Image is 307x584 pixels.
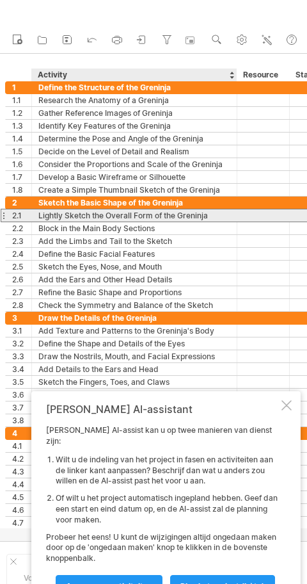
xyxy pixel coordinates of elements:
[38,184,230,196] div: Create a Simple Thumbnail Sketch of the Greninja
[38,376,230,388] div: Sketch the Fingers, Toes, and Claws
[12,273,31,286] div: 2.6
[38,261,230,273] div: Sketch the Eyes, Nose, and Mouth
[12,517,31,529] div: 4.7
[12,261,31,273] div: 2.5
[12,171,31,183] div: 1.7
[12,337,31,350] div: 3.2
[12,478,31,491] div: 4.4
[12,325,31,337] div: 3.1
[12,133,31,145] div: 1.4
[38,69,230,81] div: Activity
[12,312,31,324] div: 3
[38,248,230,260] div: Define the Basic Facial Features
[38,273,230,286] div: Add the Ears and Other Head Details
[12,504,31,516] div: 4.6
[12,414,31,426] div: 3.8
[12,401,31,414] div: 3.7
[12,299,31,311] div: 2.8
[38,120,230,132] div: Identify Key Features of the Greninja
[38,197,230,209] div: Sketch the Basic Shape of the Greninja
[38,107,230,119] div: Gather Reference Images of Greninja
[12,197,31,209] div: 2
[12,389,31,401] div: 3.6
[38,158,230,170] div: Consider the Proportions and Scale of the Greninja
[38,350,230,362] div: Draw the Nostrils, Mouth, and Facial Expressions
[12,466,31,478] div: 4.3
[38,94,230,106] div: Research the Anatomy of a Greninja
[12,491,31,503] div: 4.5
[38,145,230,158] div: Decide on the Level of Detail and Realism
[243,69,282,81] div: Resource
[46,403,279,416] div: [PERSON_NAME] AI-assistant
[12,363,31,375] div: 3.4
[12,286,31,298] div: 2.7
[38,81,230,93] div: Define the Structure of the Greninja
[38,286,230,298] div: Refine the Basic Shape and Proportions
[12,350,31,362] div: 3.3
[12,427,31,439] div: 4
[12,184,31,196] div: 1.8
[12,235,31,247] div: 2.3
[12,440,31,452] div: 4.1
[12,107,31,119] div: 1.2
[12,376,31,388] div: 3.5
[38,235,230,247] div: Add the Limbs and Tail to the Sketch
[38,299,230,311] div: Check the Symmetry and Balance of the Sketch
[12,222,31,234] div: 2.2
[38,171,230,183] div: Develop a Basic Wireframe or Silhouette
[38,209,230,222] div: Lightly Sketch the Overall Form of the Greninja
[38,363,230,375] div: Add Details to the Ears and Head
[12,209,31,222] div: 2.1
[38,337,230,350] div: Define the Shape and Details of the Eyes
[38,222,230,234] div: Block in the Main Body Sections
[38,312,230,324] div: Draw the Details of the Greninja
[12,158,31,170] div: 1.6
[12,453,31,465] div: 4.2
[56,493,279,525] li: Of wilt u het project automatisch ingepland hebben. Geef dan een start en eind datum op, en de AI...
[12,94,31,106] div: 1.1
[56,455,279,487] li: Wilt u de indeling van het project in fasen en activiteiten aan de linker kant aanpassen? Beschri...
[38,133,230,145] div: Determine the Pose and Angle of the Greninja
[12,248,31,260] div: 2.4
[12,145,31,158] div: 1.5
[38,325,230,337] div: Add Texture and Patterns to the Greninja's Body
[12,120,31,132] div: 1.3
[38,389,230,401] div: Draw the Water-based Details, such as Ripples or Splashes
[12,81,31,93] div: 1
